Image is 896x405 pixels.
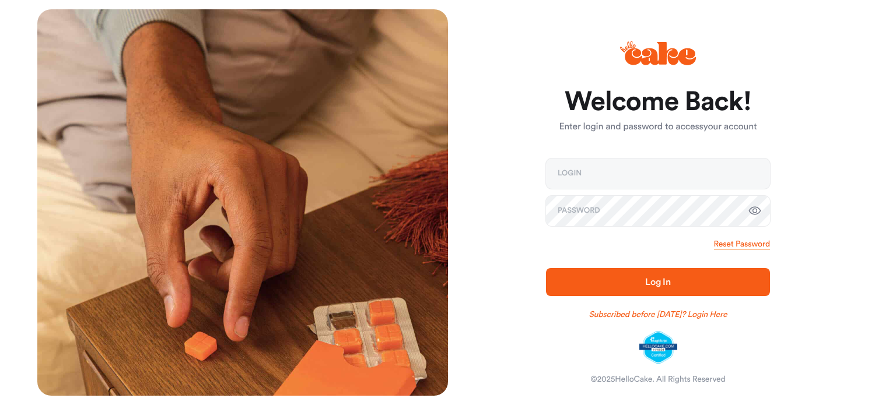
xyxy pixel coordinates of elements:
[714,238,770,250] a: Reset Password
[546,88,770,116] h1: Welcome Back!
[590,374,725,385] div: © 2025 HelloCake. All Rights Reserved
[645,277,671,287] span: Log In
[546,268,770,296] button: Log In
[589,309,727,321] a: Subscribed before [DATE]? Login Here
[639,331,677,364] img: legit-script-certified.png
[546,120,770,134] p: Enter login and password to access your account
